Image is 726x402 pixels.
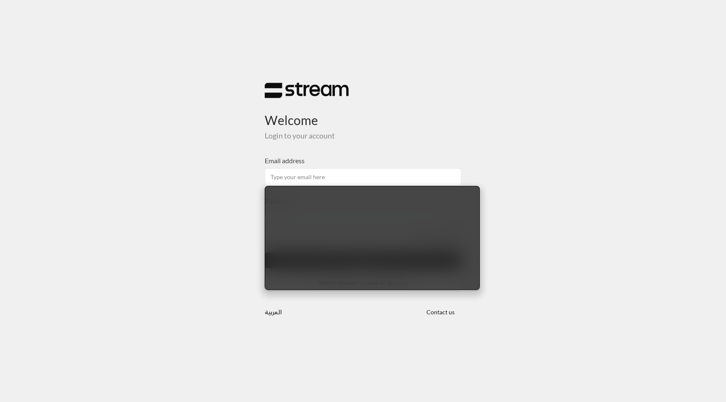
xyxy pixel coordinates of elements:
img: Stream Logo [265,82,349,99]
h5: Login to your account [265,131,461,141]
input: Type your email here [265,168,461,185]
h3: Welcome [265,99,461,128]
a: Contact us [419,308,461,316]
button: Contact us [419,304,461,320]
label: Email address [265,156,305,166]
a: العربية [265,304,282,320]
